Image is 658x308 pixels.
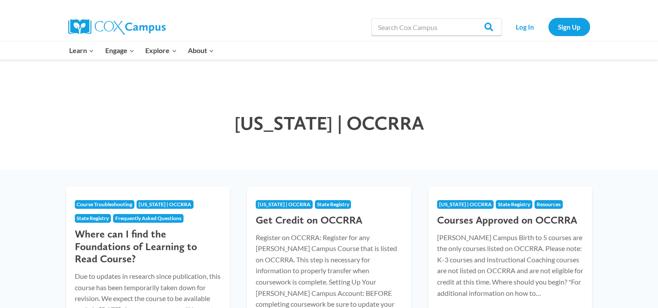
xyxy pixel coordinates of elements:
[437,214,584,227] h3: Courses Approved on OCCRRA
[77,201,132,208] span: Course Troubleshooting
[256,214,402,227] h3: Get Credit on OCCRRA
[68,19,166,35] img: Cox Campus
[548,18,590,36] a: Sign Up
[105,45,134,56] span: Engage
[498,201,530,208] span: State Registry
[69,45,94,56] span: Learn
[188,45,214,56] span: About
[75,228,221,265] h3: Where can I find the Foundations of Learning to Read Course?
[145,45,177,56] span: Explore
[77,215,109,221] span: State Registry
[139,201,191,208] span: [US_STATE] | OCCRRA
[506,18,544,36] a: Log In
[234,111,424,134] span: [US_STATE] | OCCRRA
[317,201,349,208] span: State Registry
[371,18,502,36] input: Search Cox Campus
[437,232,584,299] p: [PERSON_NAME] Campus Birth to 5 courses are the only courses listed on OCCRRA. Please note: K-3 c...
[537,201,561,208] span: Resources
[258,201,311,208] span: [US_STATE] | OCCRRA
[64,41,220,60] nav: Primary Navigation
[439,201,492,208] span: [US_STATE] | OCCRRA
[506,18,590,36] nav: Secondary Navigation
[115,215,181,221] span: Frequently Asked Questions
